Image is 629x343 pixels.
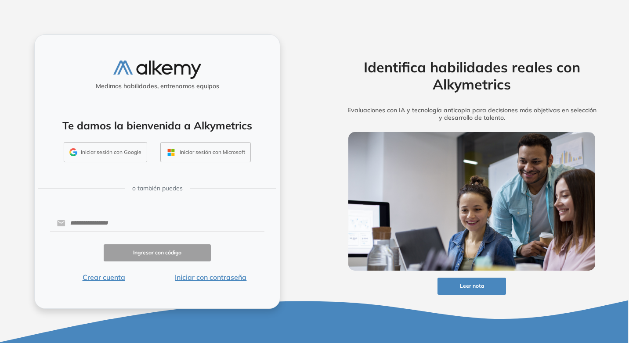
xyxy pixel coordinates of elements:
button: Iniciar sesión con Google [64,142,147,162]
button: Ingresar con código [104,244,211,261]
h2: Identifica habilidades reales con Alkymetrics [335,59,609,93]
img: GMAIL_ICON [69,148,77,156]
img: OUTLOOK_ICON [166,147,176,157]
iframe: Chat Widget [471,241,629,343]
h5: Medimos habilidades, entrenamos equipos [38,82,276,90]
button: Crear cuenta [50,272,157,282]
button: Leer nota [437,278,506,295]
span: o también puedes [132,184,183,193]
img: img-more-info [348,132,595,271]
button: Iniciar con contraseña [157,272,264,282]
button: Iniciar sesión con Microsoft [160,142,251,162]
h4: Te damos la bienvenida a Alkymetrics [46,119,268,132]
img: logo-alkemy [113,61,201,79]
h5: Evaluaciones con IA y tecnología anticopia para decisiones más objetivas en selección y desarroll... [335,107,609,121]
